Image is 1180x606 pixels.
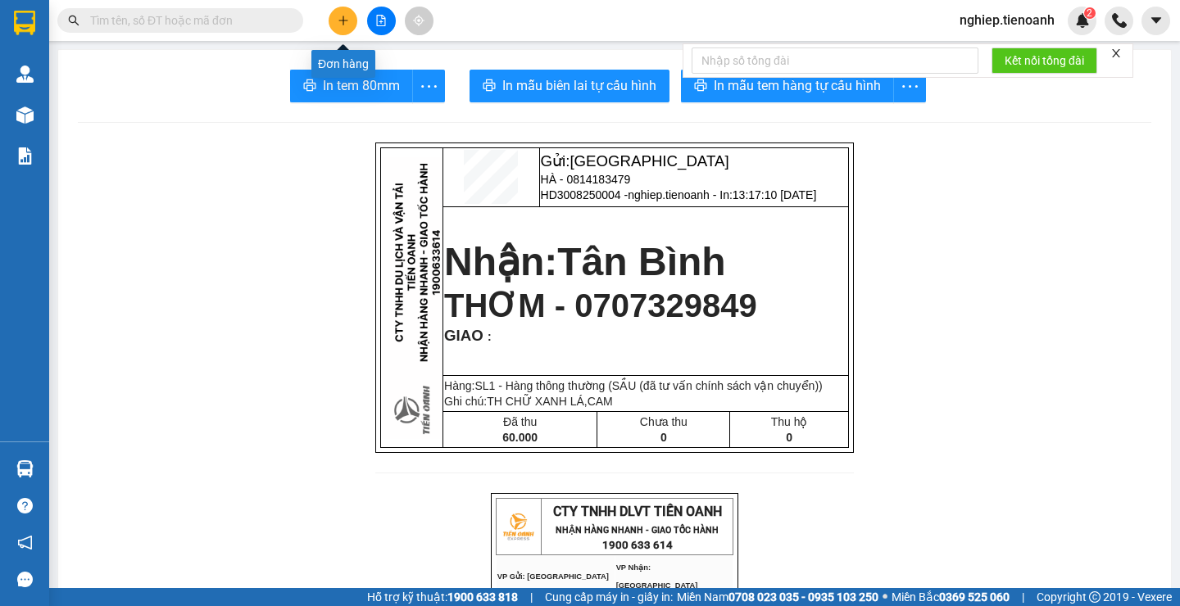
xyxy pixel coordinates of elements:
input: Nhập số tổng đài [692,47,978,74]
span: In mẫu tem hàng tự cấu hình [714,75,881,96]
span: more [894,76,925,97]
button: plus [329,7,357,35]
span: Hàng:SL [444,379,823,392]
img: logo-vxr [14,11,35,35]
strong: NHẬN HÀNG NHANH - GIAO TỐC HÀNH [556,525,719,536]
img: solution-icon [16,147,34,165]
span: ⚪️ [883,594,887,600]
span: Hỗ trợ kỹ thuật: [367,588,518,606]
button: printerIn mẫu tem hàng tự cấu hình [681,70,894,102]
span: 2 [1087,7,1092,19]
img: warehouse-icon [16,106,34,124]
img: warehouse-icon [16,460,34,477]
span: GIAO [444,327,483,344]
input: Tìm tên, số ĐT hoặc mã đơn [90,11,284,29]
span: Thu hộ [771,415,808,428]
span: VP Gửi: [GEOGRAPHIC_DATA] [497,572,609,581]
button: printerIn mẫu biên lai tự cấu hình [470,70,669,102]
span: plus [338,15,349,26]
span: HD3008250004 - [541,188,817,201]
span: close [1110,47,1122,59]
strong: Nhận: [444,240,726,283]
button: aim [405,7,433,35]
span: 0 [786,431,792,444]
span: Chưa thu [640,415,688,428]
span: Đã thu [503,415,537,428]
span: message [17,572,33,587]
span: [GEOGRAPHIC_DATA] [570,152,728,170]
sup: 2 [1084,7,1096,19]
span: In tem 80mm [323,75,400,96]
span: notification [17,535,33,550]
strong: 1900 633 818 [447,590,518,604]
img: icon-new-feature [1075,13,1090,28]
span: 1 - Hàng thông thường (SẦU (đã tư vấn chính sách vận chuyển)) [489,379,823,392]
img: warehouse-icon [16,66,34,83]
span: caret-down [1149,13,1164,28]
span: Ghi chú: [444,395,613,408]
span: THƠM - 0707329849 [444,287,757,323]
span: more [413,76,444,97]
span: nghiep.tienoanh [946,10,1068,30]
span: aim [413,15,424,26]
span: Gửi: [541,152,729,170]
span: | [1022,588,1024,606]
img: logo [497,506,538,547]
span: 13:17:10 [DATE] [733,188,816,201]
span: In mẫu biên lai tự cấu hình [502,75,656,96]
span: Miền Nam [677,588,878,606]
span: printer [303,79,316,94]
button: caret-down [1141,7,1170,35]
span: printer [483,79,496,94]
span: copyright [1089,591,1101,603]
span: printer [694,79,707,94]
span: CTY TNHH DLVT TIẾN OANH [553,504,722,519]
strong: 1900 633 614 [602,539,673,551]
strong: 0369 525 060 [939,590,1010,604]
span: TH CHỮ XANH LÁ,CAM [487,395,613,408]
strong: 0708 023 035 - 0935 103 250 [728,590,878,604]
button: file-add [367,7,396,35]
img: phone-icon [1112,13,1127,28]
button: more [412,70,445,102]
span: Miền Bắc [892,588,1010,606]
span: HÀ - 0814183479 [541,173,631,186]
span: Kết nối tổng đài [1005,52,1084,70]
span: : [483,330,492,343]
span: 0 [660,431,667,444]
span: file-add [375,15,387,26]
button: Kết nối tổng đài [992,47,1097,74]
button: more [893,70,926,102]
span: 60.000 [502,431,538,444]
span: question-circle [17,498,33,513]
span: nghiep.tienoanh - In: [628,188,816,201]
span: search [68,15,79,26]
span: VP Nhận: [GEOGRAPHIC_DATA] [616,563,698,590]
span: | [530,588,533,606]
span: Cung cấp máy in - giấy in: [545,588,673,606]
button: printerIn tem 80mm [290,70,413,102]
span: Tân Bình [557,240,725,283]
